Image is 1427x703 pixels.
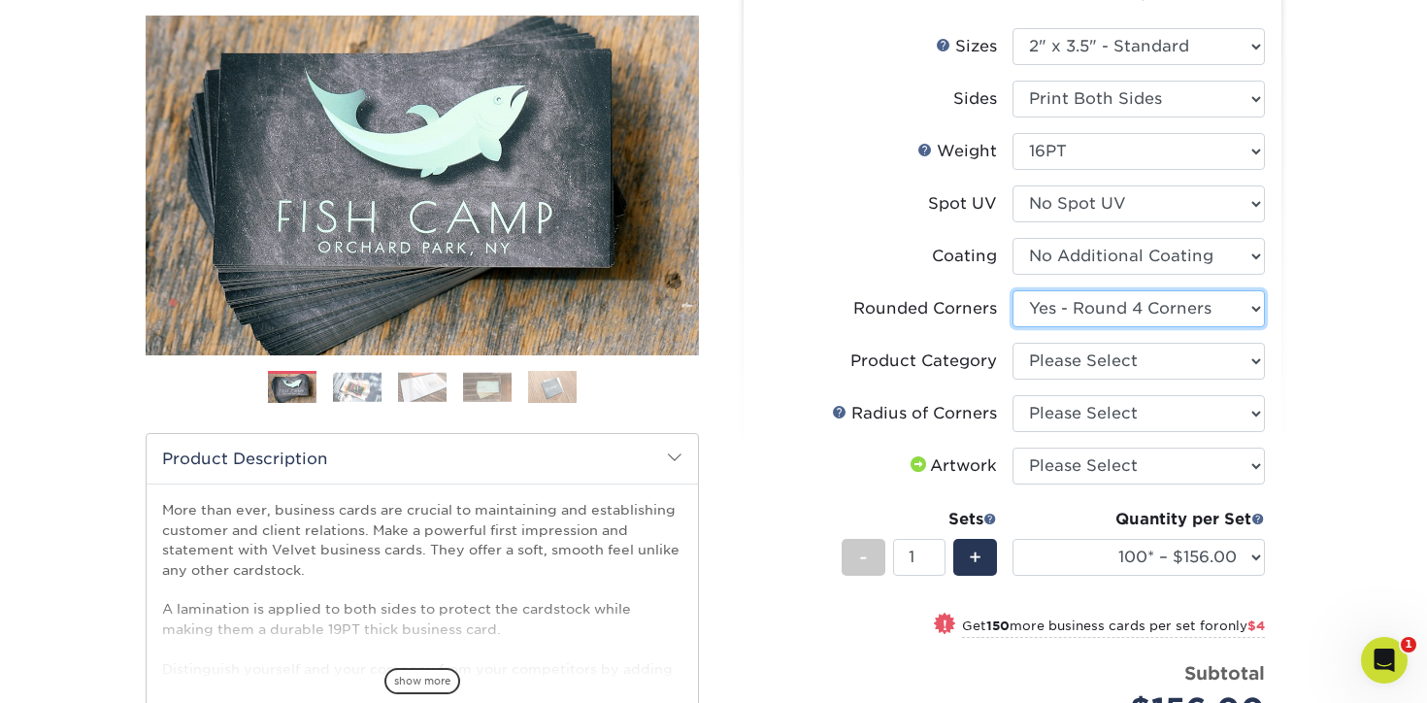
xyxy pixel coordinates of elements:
[147,434,698,484] h2: Product Description
[1401,637,1416,653] span: 1
[333,372,382,402] img: Business Cards 02
[268,364,316,413] img: Business Cards 01
[1361,637,1408,684] iframe: Intercom live chat
[953,87,997,111] div: Sides
[936,35,997,58] div: Sizes
[1012,508,1265,531] div: Quantity per Set
[1247,619,1265,633] span: $4
[398,372,447,402] img: Business Cards 03
[853,297,997,320] div: Rounded Corners
[907,454,997,478] div: Artwork
[1219,619,1265,633] span: only
[463,372,512,402] img: Business Cards 04
[5,644,165,696] iframe: Google Customer Reviews
[962,619,1265,638] small: Get more business cards per set for
[932,245,997,268] div: Coating
[1184,662,1265,684] strong: Subtotal
[832,402,997,425] div: Radius of Corners
[859,543,868,572] span: -
[986,619,1010,633] strong: 150
[842,508,997,531] div: Sets
[850,350,997,373] div: Product Category
[943,615,947,635] span: !
[528,370,577,404] img: Business Cards 05
[928,192,997,216] div: Spot UV
[384,668,460,694] span: show more
[917,140,997,163] div: Weight
[969,543,981,572] span: +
